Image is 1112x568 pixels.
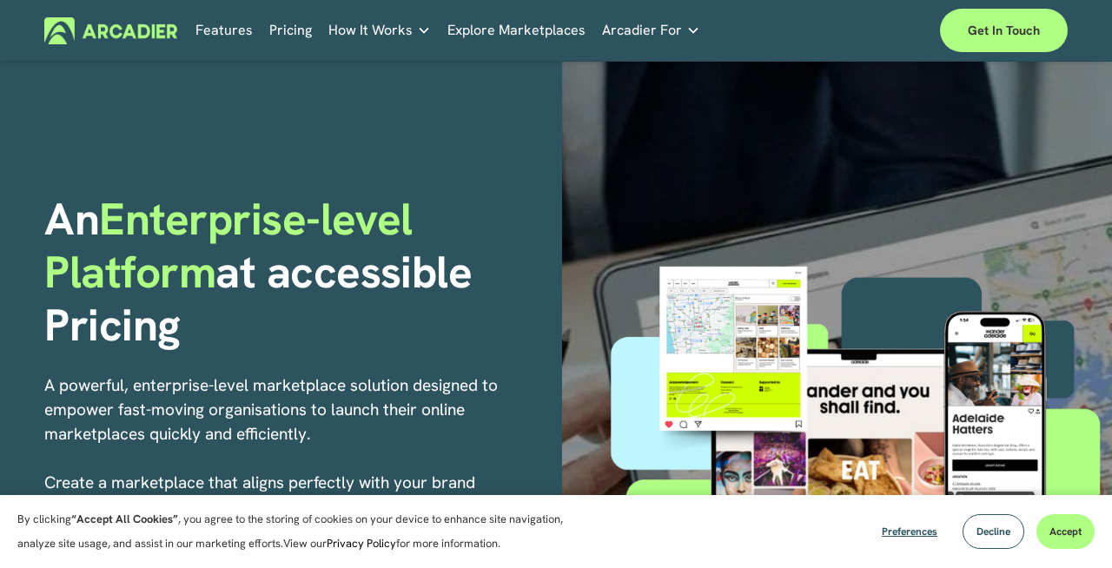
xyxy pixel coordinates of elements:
a: folder dropdown [328,17,431,44]
strong: “Accept All Cookies” [71,512,178,526]
span: Enterprise-level Platform [44,190,423,301]
a: Explore Marketplaces [447,17,586,44]
span: Arcadier For [602,18,682,43]
h1: An at accessible Pricing [44,194,550,352]
span: How It Works [328,18,413,43]
span: Preferences [882,525,937,538]
span: Decline [976,525,1010,538]
button: Decline [963,514,1024,549]
a: Get in touch [940,9,1068,52]
a: Privacy Policy [327,536,396,551]
a: Features [195,17,253,44]
p: By clicking , you agree to the storing of cookies on your device to enhance site navigation, anal... [17,507,582,556]
a: folder dropdown [602,17,700,44]
iframe: Chat Widget [1025,485,1112,568]
a: Pricing [269,17,312,44]
img: Arcadier [44,17,177,44]
button: Preferences [869,514,950,549]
